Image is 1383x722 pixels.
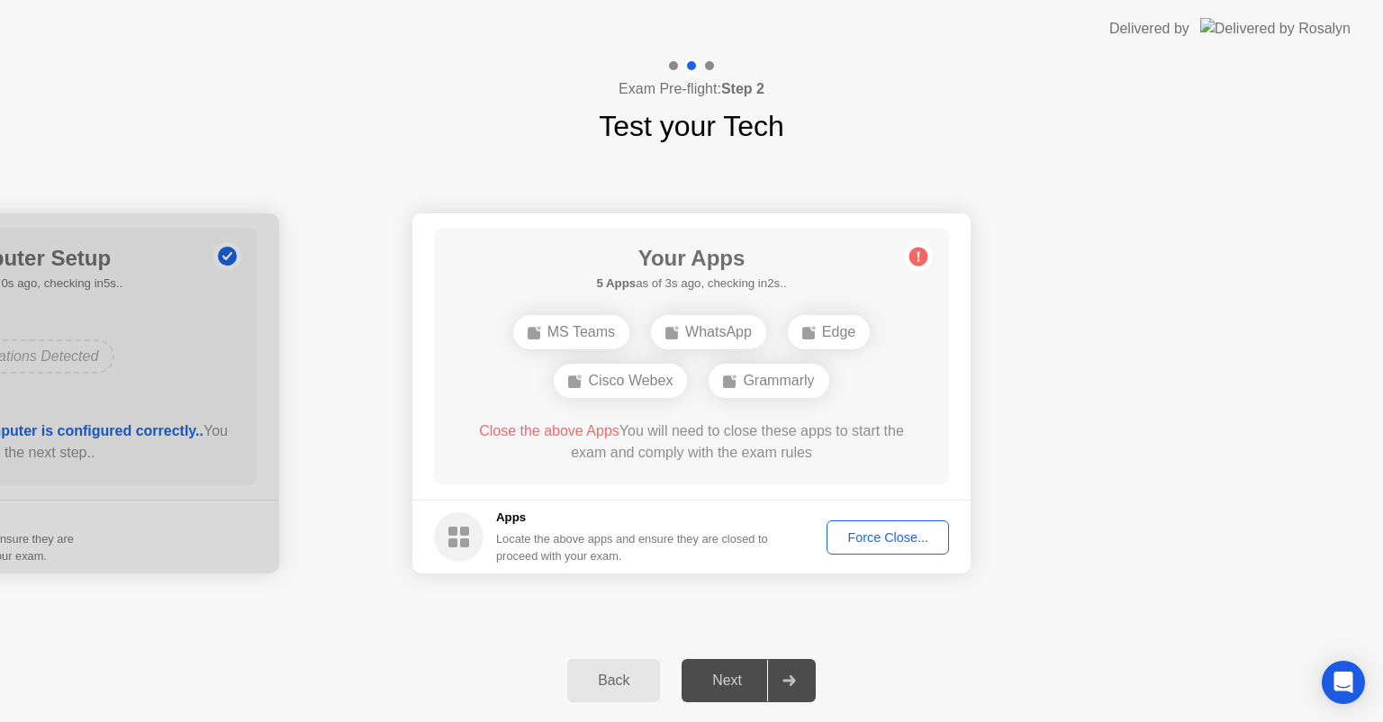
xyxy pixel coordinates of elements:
div: Cisco Webex [554,364,687,398]
div: Locate the above apps and ensure they are closed to proceed with your exam. [496,530,769,564]
div: Delivered by [1109,18,1189,40]
div: WhatsApp [651,315,766,349]
span: Close the above Apps [479,423,619,438]
h5: Apps [496,509,769,527]
h1: Test your Tech [599,104,784,148]
div: Edge [788,315,870,349]
b: Step 2 [721,81,764,96]
div: Grammarly [709,364,828,398]
div: Force Close... [833,530,943,545]
h5: as of 3s ago, checking in2s.. [596,275,786,293]
div: Back [573,672,655,689]
button: Back [567,659,660,702]
div: Open Intercom Messenger [1322,661,1365,704]
h4: Exam Pre-flight: [619,78,764,100]
img: Delivered by Rosalyn [1200,18,1351,39]
h1: Your Apps [596,242,786,275]
div: Next [687,672,767,689]
div: You will need to close these apps to start the exam and comply with the exam rules [460,420,924,464]
b: 5 Apps [596,276,636,290]
button: Force Close... [827,520,949,555]
button: Next [682,659,816,702]
div: MS Teams [513,315,629,349]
